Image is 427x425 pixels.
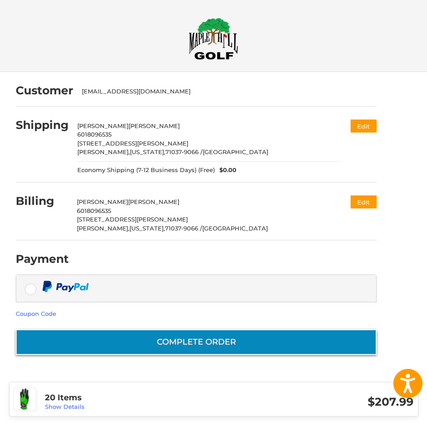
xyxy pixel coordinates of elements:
span: 71037-9066 / [165,148,203,155]
h2: Payment [16,252,69,266]
span: [PERSON_NAME] [129,122,180,129]
button: Edit [351,120,377,133]
span: $0.00 [215,166,236,175]
a: Coupon Code [16,310,56,317]
img: Maple Hill Golf [189,18,238,60]
h2: Shipping [16,118,69,132]
span: Economy Shipping (7-12 Business Days) (Free) [77,166,215,175]
h3: 20 Items [45,393,229,403]
span: [PERSON_NAME], [77,148,130,155]
span: 6018096535 [77,131,111,138]
button: Complete order [16,329,377,355]
span: [STREET_ADDRESS][PERSON_NAME] [77,140,188,147]
a: Show Details [45,403,85,410]
h3: $207.99 [229,395,414,409]
button: Edit [351,195,377,208]
span: [US_STATE], [130,148,165,155]
span: [GEOGRAPHIC_DATA] [202,225,268,232]
img: Zero Friction Performance Compression-Fit Golf Glove OSFM [14,388,36,410]
span: 71037-9066 / [165,225,202,232]
span: [GEOGRAPHIC_DATA] [203,148,268,155]
span: [STREET_ADDRESS][PERSON_NAME] [77,216,188,223]
span: [PERSON_NAME] [77,198,128,205]
h2: Billing [16,194,68,208]
img: PayPal icon [42,281,89,292]
span: 6018096535 [77,207,111,214]
span: [PERSON_NAME] [77,122,129,129]
div: [EMAIL_ADDRESS][DOMAIN_NAME] [82,87,368,96]
span: [PERSON_NAME], [77,225,129,232]
span: [PERSON_NAME] [128,198,179,205]
span: [US_STATE], [129,225,165,232]
h2: Customer [16,84,73,97]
